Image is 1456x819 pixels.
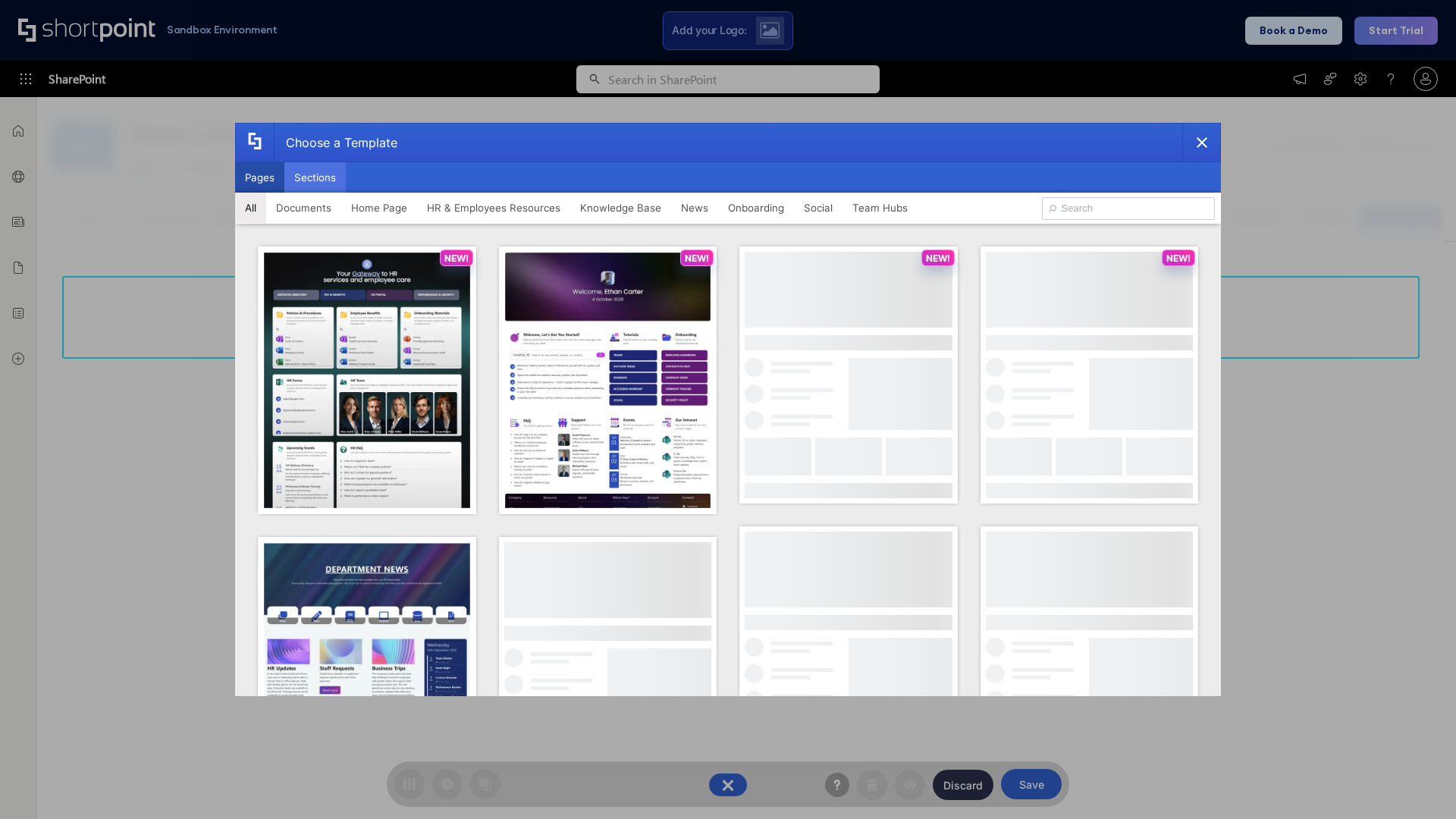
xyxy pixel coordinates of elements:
[1166,253,1191,264] p: NEW!
[1380,746,1456,819] iframe: Chat Widget
[570,193,671,223] button: Knowledge Base
[235,193,266,223] button: All
[284,162,346,193] button: Sections
[1042,197,1215,220] input: Search
[926,253,950,264] p: NEW!
[266,193,341,223] button: Documents
[843,193,918,223] button: Team Hubs
[417,193,570,223] button: HR & Employees Resources
[274,124,397,162] div: Choose a Template
[235,162,284,193] button: Pages
[685,253,709,264] p: NEW!
[718,193,794,223] button: Onboarding
[235,123,1221,696] div: template selector
[671,193,718,223] button: News
[444,253,469,264] p: NEW!
[341,193,417,223] button: Home Page
[794,193,843,223] button: Social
